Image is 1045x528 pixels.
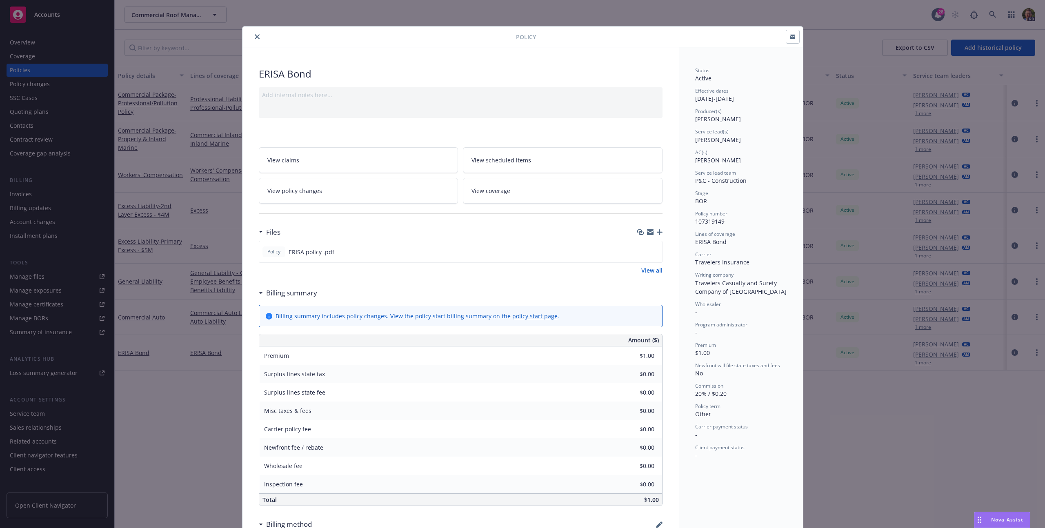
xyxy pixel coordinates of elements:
[267,156,299,164] span: View claims
[695,362,780,369] span: Newfront will file state taxes and fees
[644,496,659,504] span: $1.00
[266,288,317,298] h3: Billing summary
[695,423,748,430] span: Carrier payment status
[974,512,985,528] div: Drag to move
[259,178,458,204] a: View policy changes
[463,178,663,204] a: View coverage
[512,312,558,320] a: policy start page
[695,177,747,184] span: P&C - Construction
[695,149,707,156] span: AC(s)
[606,386,659,399] input: 0.00
[695,369,703,377] span: No
[606,441,659,454] input: 0.00
[516,33,536,41] span: Policy
[264,370,325,378] span: Surplus lines state tax
[695,328,697,336] span: -
[266,248,282,255] span: Policy
[289,248,334,256] span: ERISA policy .pdf
[695,115,741,123] span: [PERSON_NAME]
[264,444,323,451] span: Newfront fee / rebate
[695,238,727,246] span: ERISA Bond
[266,227,280,237] h3: Files
[259,288,317,298] div: Billing summary
[695,308,697,316] span: -
[695,382,723,389] span: Commission
[695,410,711,418] span: Other
[262,496,277,504] span: Total
[262,91,659,99] div: Add internal notes here...
[606,350,659,362] input: 0.00
[641,266,663,275] a: View all
[695,301,721,308] span: Wholesaler
[264,425,311,433] span: Carrier policy fee
[606,478,659,490] input: 0.00
[695,403,720,410] span: Policy term
[695,87,787,103] div: [DATE] - [DATE]
[695,279,787,295] span: Travelers Casualty and Surety Company of [GEOGRAPHIC_DATA]
[606,405,659,417] input: 0.00
[259,147,458,173] a: View claims
[695,258,749,266] span: Travelers Insurance
[606,368,659,380] input: 0.00
[695,74,711,82] span: Active
[264,388,325,396] span: Surplus lines state fee
[991,516,1023,523] span: Nova Assist
[695,197,707,205] span: BOR
[695,451,697,459] span: -
[463,147,663,173] a: View scheduled items
[264,352,289,359] span: Premium
[276,312,559,320] div: Billing summary includes policy changes. View the policy start billing summary on the .
[651,248,659,256] button: preview file
[695,321,747,328] span: Program administrator
[695,390,727,397] span: 20% / $0.20
[695,136,741,144] span: [PERSON_NAME]
[695,87,729,94] span: Effective dates
[695,156,741,164] span: [PERSON_NAME]
[695,444,745,451] span: Client payment status
[695,190,708,197] span: Stage
[264,407,311,415] span: Misc taxes & fees
[264,462,302,470] span: Wholesale fee
[974,512,1030,528] button: Nova Assist
[695,217,725,225] span: 107319149
[695,431,697,439] span: -
[259,227,280,237] div: Files
[264,480,303,488] span: Inspection fee
[606,423,659,435] input: 0.00
[695,210,727,217] span: Policy number
[606,460,659,472] input: 0.00
[628,336,659,344] span: Amount ($)
[695,231,735,237] span: Lines of coverage
[695,128,729,135] span: Service lead(s)
[695,169,736,176] span: Service lead team
[252,32,262,42] button: close
[471,186,510,195] span: View coverage
[695,67,709,74] span: Status
[638,248,645,256] button: download file
[695,349,710,357] span: $1.00
[267,186,322,195] span: View policy changes
[471,156,531,164] span: View scheduled items
[695,342,716,348] span: Premium
[259,67,663,81] div: ERISA Bond
[695,251,711,258] span: Carrier
[695,108,722,115] span: Producer(s)
[695,271,734,278] span: Writing company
